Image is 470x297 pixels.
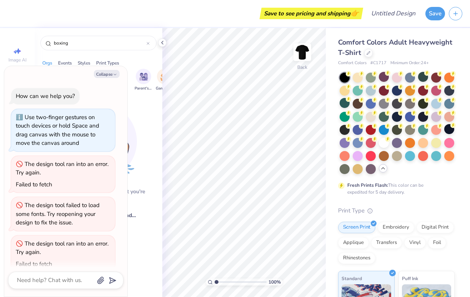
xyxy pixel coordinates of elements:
[347,182,442,196] div: This color can be expedited for 5 day delivery.
[96,60,119,66] div: Print Types
[135,86,152,91] span: Parent's Weekend
[156,69,173,91] button: filter button
[16,240,108,256] div: The design tool ran into an error. Try again.
[338,60,367,66] span: Comfort Colors
[378,222,414,233] div: Embroidery
[156,86,173,91] span: Game Day
[404,237,426,249] div: Vinyl
[135,69,152,91] button: filter button
[139,72,148,81] img: Parent's Weekend Image
[16,260,52,268] div: Failed to fetch
[338,237,369,249] div: Applique
[295,45,310,60] img: Back
[262,8,361,19] div: Save to see pricing and shipping
[342,274,362,282] span: Standard
[365,6,422,21] input: Untitled Design
[338,38,452,57] span: Comfort Colors Adult Heavyweight T-Shirt
[417,222,454,233] div: Digital Print
[402,274,418,282] span: Puff Ink
[58,60,72,66] div: Events
[338,252,375,264] div: Rhinestones
[160,72,169,81] img: Game Day Image
[53,39,147,47] input: Try "Alpha"
[78,60,90,66] div: Styles
[428,237,446,249] div: Foil
[425,7,445,20] button: Save
[338,222,375,233] div: Screen Print
[94,70,120,78] button: Collapse
[16,92,75,100] div: How can we help you?
[347,182,388,188] strong: Fresh Prints Flash:
[370,60,387,66] span: # C1717
[16,113,99,147] div: Use two-finger gestures on touch devices or hold Space and drag canvas with the mouse to move the...
[390,60,429,66] span: Minimum Order: 24 +
[268,279,281,285] span: 100 %
[16,201,100,226] div: The design tool failed to load some fonts. Try reopening your design to fix the issue.
[371,237,402,249] div: Transfers
[350,8,359,18] span: 👉
[338,206,455,215] div: Print Type
[8,57,27,63] span: Image AI
[156,69,173,91] div: filter for Game Day
[297,64,307,71] div: Back
[16,181,52,188] div: Failed to fetch
[16,160,108,177] div: The design tool ran into an error. Try again.
[135,69,152,91] div: filter for Parent's Weekend
[42,60,52,66] div: Orgs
